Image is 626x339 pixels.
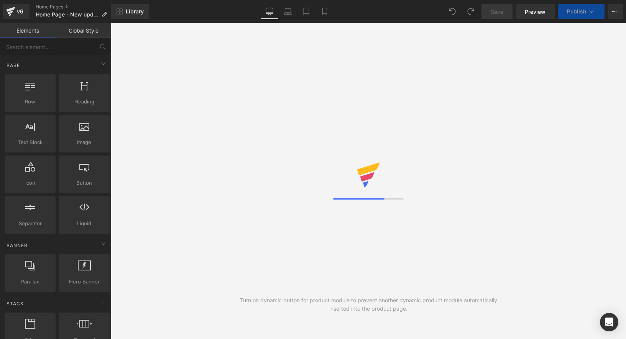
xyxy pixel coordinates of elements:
span: Text Block [7,138,53,146]
a: v6 [3,4,30,19]
a: Desktop [260,4,279,19]
span: Icon [7,179,53,187]
a: Global Style [56,23,111,38]
button: Redo [463,4,478,19]
span: Liquid [61,219,107,228]
a: New Library [111,4,149,19]
span: Base [6,62,21,69]
button: Undo [445,4,460,19]
span: Separator [7,219,53,228]
span: Image [61,138,107,146]
div: v6 [15,7,25,16]
span: Library [126,8,144,15]
span: Publish [567,8,586,15]
button: More [608,4,623,19]
span: Button [61,179,107,187]
span: Hero Banner [61,278,107,286]
span: Heading [61,98,107,106]
a: Home Pages [36,4,113,10]
span: Home Page - New update [36,11,99,18]
a: Preview [516,4,555,19]
a: Tablet [297,4,315,19]
span: Stack [6,300,25,307]
div: Turn on dynamic button for product module to prevent another dynamic product module automatically... [240,296,497,313]
span: Parallax [7,278,53,286]
span: Row [7,98,53,106]
span: Preview [525,8,545,16]
div: Open Intercom Messenger [600,313,618,331]
a: Mobile [315,4,334,19]
span: Banner [6,242,28,249]
button: Publish [558,4,605,19]
span: Save [491,8,503,16]
a: Laptop [279,4,297,19]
